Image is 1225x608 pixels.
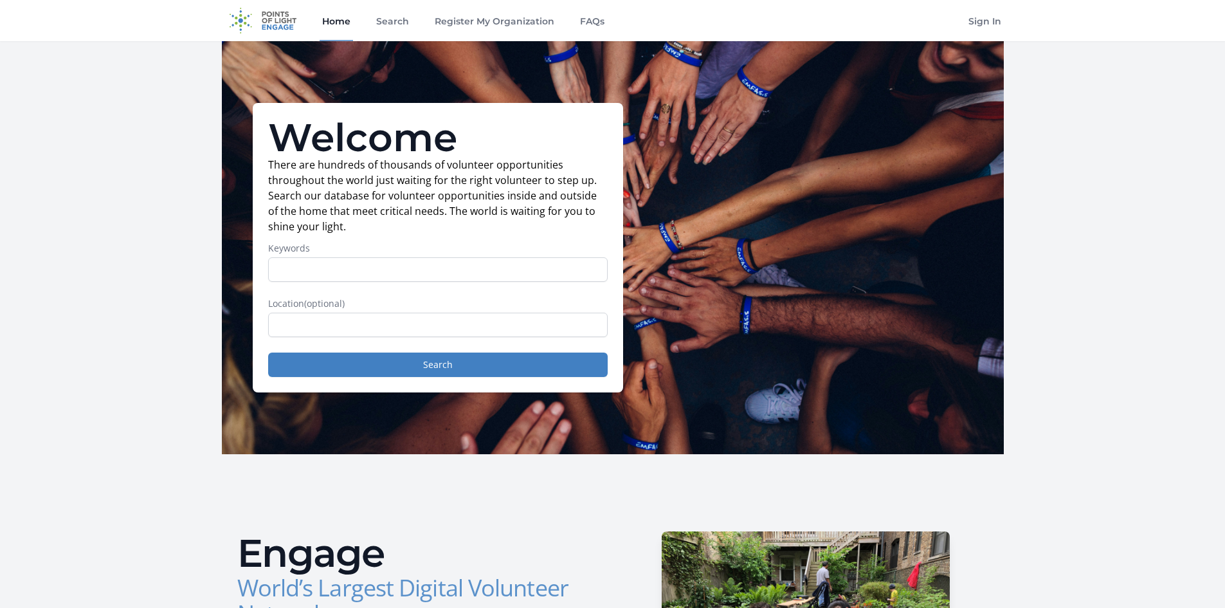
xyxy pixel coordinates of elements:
label: Keywords [268,242,608,255]
h2: Engage [237,534,603,573]
button: Search [268,353,608,377]
span: (optional) [304,297,345,309]
p: There are hundreds of thousands of volunteer opportunities throughout the world just waiting for ... [268,157,608,234]
h1: Welcome [268,118,608,157]
label: Location [268,297,608,310]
